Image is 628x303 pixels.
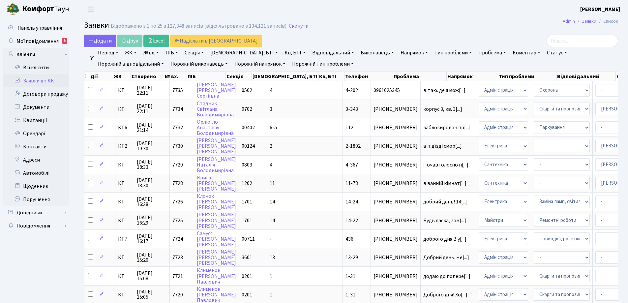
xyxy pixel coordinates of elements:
[374,218,418,223] span: [PHONE_NUMBER]
[137,197,167,207] span: [DATE] 16:38
[310,47,357,58] a: Відповідальний
[182,47,206,58] a: Секція
[270,142,272,150] span: 2
[242,87,252,94] span: 0502
[3,180,69,193] a: Щоденник
[137,252,167,263] span: [DATE] 15:20
[270,198,275,205] span: 14
[84,19,109,31] span: Заявки
[197,118,234,137] a: ОрліоглоАнастасіяВолодимирівна
[3,87,69,101] a: Договори продажу
[172,142,183,150] span: 7730
[374,88,418,93] span: 0961025345
[423,124,471,131] span: заблокирован пр[...]
[172,180,183,187] span: 7728
[137,178,167,188] span: [DATE] 18:30
[510,47,543,58] a: Коментар
[137,104,167,114] span: [DATE] 22:11
[3,48,69,61] a: Клієнти
[143,35,169,47] a: Excel
[84,72,113,81] th: Дії
[345,142,361,150] span: 2-1802
[345,124,353,131] span: 112
[111,23,287,29] div: Відображено з 1 по 25 з 127,348 записів (відфільтровано з 134,121 записів).
[596,18,618,25] li: Список
[242,142,255,150] span: 00124
[3,21,69,35] a: Панель управління
[172,254,183,261] span: 7723
[118,236,131,242] span: КТ7
[22,4,54,14] b: Комфорт
[3,74,69,87] a: Заявки до КК
[423,142,462,150] span: в підїзді смор[...]
[226,72,252,81] th: Секція
[270,291,272,298] span: 1
[7,3,20,16] img: logo.png
[172,124,183,131] span: 7732
[242,106,252,113] span: 0702
[270,254,275,261] span: 13
[118,143,131,149] span: КТ2
[432,47,474,58] a: Тип проблеми
[374,125,418,130] span: [PHONE_NUMBER]
[118,199,131,204] span: КТ
[172,161,183,168] span: 7729
[197,267,236,286] a: Клименок[PERSON_NAME]Павлович
[118,255,131,260] span: КТ
[197,81,236,100] a: [PERSON_NAME][PERSON_NAME]Сергіївна
[270,106,272,113] span: 3
[374,162,418,167] span: [PHONE_NUMBER]
[137,85,167,96] span: [DATE] 22:11
[137,271,167,281] span: [DATE] 15:08
[374,181,418,186] span: [PHONE_NUMBER]
[3,193,69,206] a: Порушення
[118,88,131,93] span: КТ
[393,72,447,81] th: Проблема
[62,38,67,44] div: 5
[172,273,183,280] span: 7721
[3,167,69,180] a: Автомобілі
[3,101,69,114] a: Документи
[270,87,272,94] span: 4
[95,58,166,70] a: Порожній відповідальний
[398,47,431,58] a: Напрямок
[374,199,418,204] span: [PHONE_NUMBER]
[476,47,509,58] a: Проблема
[345,254,358,261] span: 13-29
[172,106,183,113] span: 7734
[3,219,69,232] a: Повідомлення
[374,106,418,112] span: [PHONE_NUMBER]
[197,137,236,155] a: [PERSON_NAME][PERSON_NAME][PERSON_NAME]
[242,254,252,261] span: 3601
[345,291,355,298] span: 1-31
[95,47,121,58] a: Період
[580,5,620,13] a: [PERSON_NAME]
[423,161,468,168] span: Почав голосно п[...]
[137,141,167,151] span: [DATE] 19:30
[22,4,69,15] span: Таун
[544,47,570,58] a: Статус
[208,47,281,58] a: [DEMOGRAPHIC_DATA], БТІ
[197,100,234,118] a: СтадникСвітланаВолодимирівна
[122,47,139,58] a: ЖК
[447,72,498,81] th: Напрямок
[118,106,131,112] span: КТ
[163,47,181,58] a: ПІБ
[3,140,69,153] a: Контакти
[172,217,183,224] span: 7725
[3,153,69,167] a: Адреси
[172,235,183,243] span: 7724
[131,72,164,81] th: Створено
[84,35,116,47] a: Додати
[580,6,620,13] b: [PERSON_NAME]
[423,198,468,205] span: добрий день! 14[...]
[242,161,252,168] span: 0803
[187,72,226,81] th: ПІБ
[118,274,131,279] span: КТ
[197,174,236,193] a: Яригін[PERSON_NAME][PERSON_NAME]
[164,72,187,81] th: № вх.
[582,18,596,25] a: Заявки
[3,114,69,127] a: Квитанції
[17,24,62,32] span: Панель управління
[242,235,255,243] span: 00711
